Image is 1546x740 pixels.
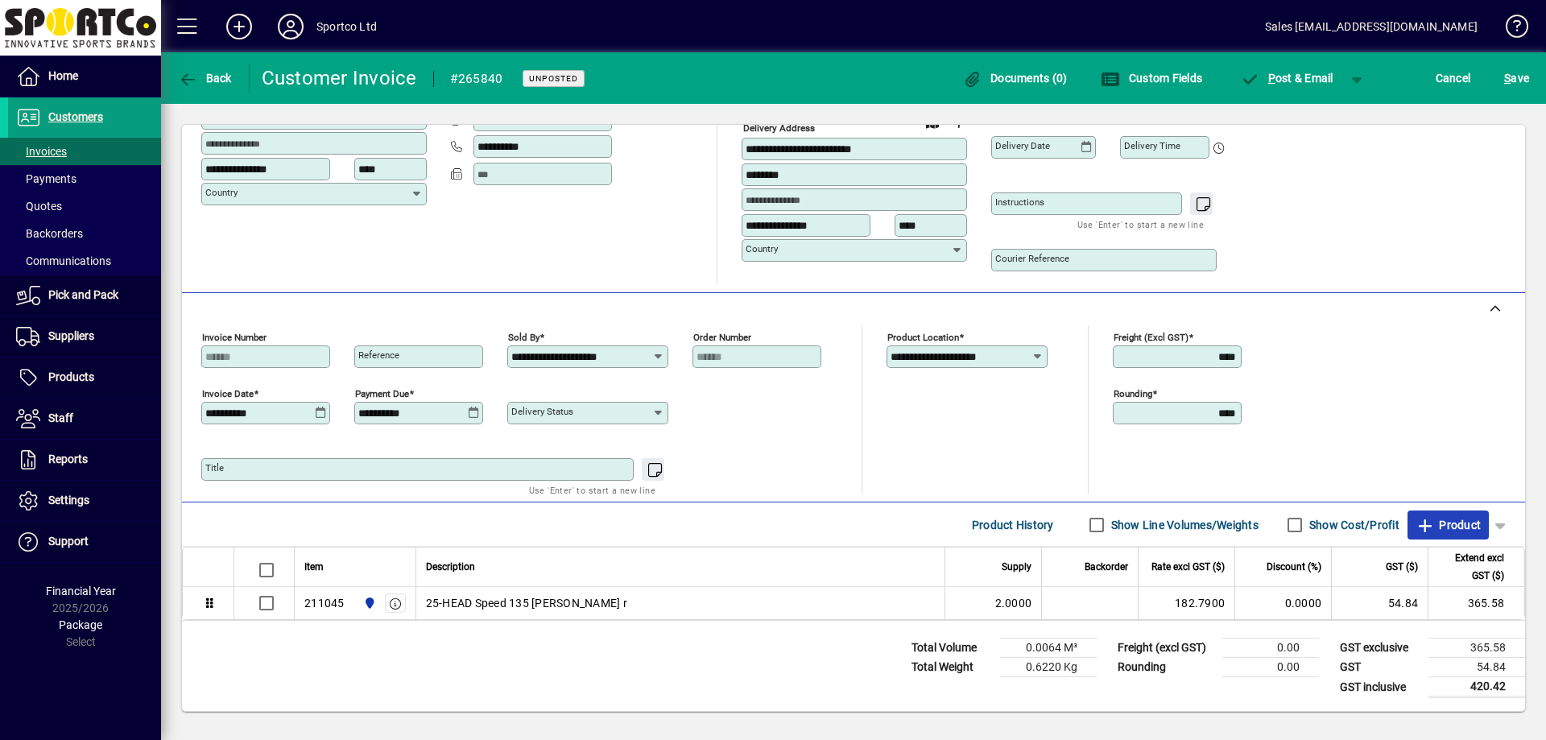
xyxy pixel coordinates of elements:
div: 211045 [304,595,345,611]
mat-label: Reference [358,349,399,361]
span: Pick and Pack [48,288,118,301]
span: P [1268,72,1275,85]
span: Quotes [16,200,62,213]
mat-label: Product location [887,332,959,343]
td: 54.84 [1331,587,1428,619]
mat-hint: Use 'Enter' to start a new line [1077,215,1204,234]
span: ost & Email [1240,72,1333,85]
a: Quotes [8,192,161,220]
button: Back [174,64,236,93]
td: Total Volume [903,639,1000,658]
span: Unposted [529,73,578,84]
span: Home [48,69,78,82]
mat-hint: Use 'Enter' to start a new line [529,481,655,499]
button: Custom Fields [1097,64,1206,93]
mat-label: Courier Reference [995,253,1069,264]
button: Documents (0) [959,64,1072,93]
div: Sales [EMAIL_ADDRESS][DOMAIN_NAME] [1265,14,1478,39]
span: Rate excl GST ($) [1151,558,1225,576]
div: Customer Invoice [262,65,417,91]
span: ave [1504,65,1529,91]
td: GST [1332,658,1428,677]
span: Staff [48,411,73,424]
span: Invoices [16,145,67,158]
td: 54.84 [1428,658,1525,677]
span: Supply [1002,558,1031,576]
td: Rounding [1110,658,1222,677]
span: Reports [48,453,88,465]
td: GST exclusive [1332,639,1428,658]
a: Invoices [8,138,161,165]
a: Backorders [8,220,161,247]
span: Suppliers [48,329,94,342]
div: Sportco Ltd [316,14,377,39]
td: Freight (excl GST) [1110,639,1222,658]
span: Extend excl GST ($) [1438,549,1504,585]
span: GST ($) [1386,558,1418,576]
mat-label: Order number [693,332,751,343]
td: 0.00 [1222,639,1319,658]
button: Cancel [1432,64,1475,93]
td: 365.58 [1428,587,1524,619]
a: Settings [8,481,161,521]
span: S [1504,72,1511,85]
mat-label: Title [205,462,224,473]
a: Reports [8,440,161,480]
td: 0.6220 Kg [1000,658,1097,677]
button: Profile [265,12,316,41]
a: Payments [8,165,161,192]
span: Backorder [1085,558,1128,576]
label: Show Cost/Profit [1306,517,1399,533]
button: Post & Email [1232,64,1341,93]
span: Description [426,558,475,576]
span: Custom Fields [1101,72,1202,85]
span: 25-HEAD Speed 135 [PERSON_NAME] r [426,595,627,611]
span: Settings [48,494,89,506]
td: Total Weight [903,658,1000,677]
mat-label: Country [205,187,238,198]
button: Product [1408,511,1489,539]
a: Knowledge Base [1494,3,1526,56]
span: Communications [16,254,111,267]
mat-label: Delivery date [995,140,1050,151]
div: 182.7900 [1148,595,1225,611]
span: Sportco Ltd Warehouse [359,594,378,612]
td: GST inclusive [1332,677,1428,697]
td: 0.0000 [1234,587,1331,619]
span: Package [59,618,102,631]
a: Staff [8,399,161,439]
mat-label: Sold by [508,332,539,343]
span: Backorders [16,227,83,240]
mat-label: Invoice date [202,388,254,399]
span: 2.0000 [995,595,1032,611]
span: Back [178,72,232,85]
span: Item [304,558,324,576]
span: Product History [972,512,1054,538]
mat-label: Instructions [995,196,1044,208]
app-page-header-button: Back [161,64,250,93]
td: 365.58 [1428,639,1525,658]
span: Support [48,535,89,548]
button: Add [213,12,265,41]
button: Choose address [945,110,971,136]
button: Save [1500,64,1533,93]
a: Suppliers [8,316,161,357]
mat-label: Payment due [355,388,409,399]
span: Product [1416,512,1481,538]
span: Documents (0) [963,72,1068,85]
mat-label: Delivery status [511,406,573,417]
a: View on map [920,110,945,135]
td: 0.0064 M³ [1000,639,1097,658]
span: Financial Year [46,585,116,597]
mat-label: Country [746,243,778,254]
mat-label: Rounding [1114,388,1152,399]
a: Pick and Pack [8,275,161,316]
div: #265840 [450,66,503,92]
mat-label: Delivery time [1124,140,1180,151]
a: Home [8,56,161,97]
mat-label: Freight (excl GST) [1114,332,1188,343]
span: Products [48,370,94,383]
td: 0.00 [1222,658,1319,677]
span: Customers [48,110,103,123]
td: 420.42 [1428,677,1525,697]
